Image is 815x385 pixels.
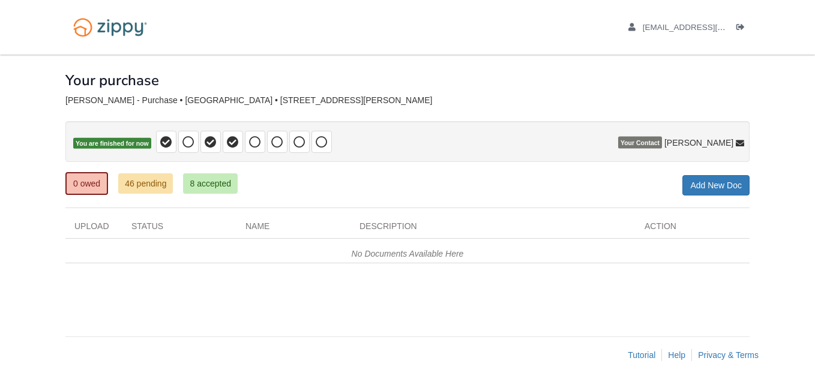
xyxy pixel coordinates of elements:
[698,350,759,360] a: Privacy & Terms
[350,220,636,238] div: Description
[643,23,780,32] span: barb_kemmerling@yahoo.com
[668,350,685,360] a: Help
[65,12,155,43] img: Logo
[65,95,750,106] div: [PERSON_NAME] - Purchase • [GEOGRAPHIC_DATA] • [STREET_ADDRESS][PERSON_NAME]
[636,220,750,238] div: Action
[65,220,122,238] div: Upload
[628,350,655,360] a: Tutorial
[118,173,173,194] a: 46 pending
[664,137,733,149] span: [PERSON_NAME]
[65,73,159,88] h1: Your purchase
[122,220,236,238] div: Status
[628,23,780,35] a: edit profile
[183,173,238,194] a: 8 accepted
[352,249,464,258] em: No Documents Available Here
[682,175,750,195] a: Add New Doc
[236,220,350,238] div: Name
[736,23,750,35] a: Log out
[73,138,151,149] span: You are finished for now
[618,137,662,149] span: Your Contact
[65,172,108,195] a: 0 owed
